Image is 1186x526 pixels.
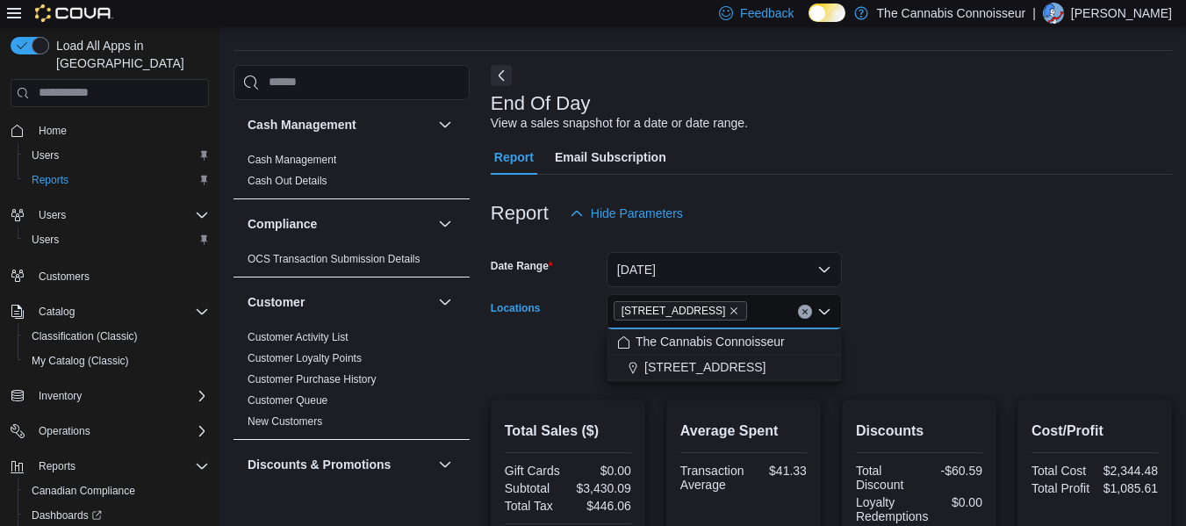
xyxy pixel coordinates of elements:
[1031,421,1158,442] h2: Cost/Profit
[32,385,89,407] button: Inventory
[740,4,794,22] span: Feedback
[1031,481,1091,495] div: Total Profit
[234,327,470,439] div: Customer
[856,495,929,523] div: Loyalty Redemptions
[505,464,564,478] div: Gift Cards
[809,22,809,23] span: Dark Mode
[25,480,209,501] span: Canadian Compliance
[248,253,420,265] a: OCS Transaction Submission Details
[18,143,216,168] button: Users
[607,252,842,287] button: [DATE]
[25,145,66,166] a: Users
[248,252,420,266] span: OCS Transaction Submission Details
[248,415,322,428] a: New Customers
[491,259,553,273] label: Date Range
[32,266,97,287] a: Customers
[248,293,305,311] h3: Customer
[32,354,129,368] span: My Catalog (Classic)
[32,385,209,407] span: Inventory
[729,306,739,316] button: Remove 99 King St. from selection in this group
[248,116,356,133] h3: Cash Management
[248,372,377,386] span: Customer Purchase History
[32,421,209,442] span: Operations
[614,301,748,321] span: 99 King St.
[248,215,317,233] h3: Compliance
[809,4,845,22] input: Dark Mode
[32,456,83,477] button: Reports
[32,120,74,141] a: Home
[607,329,842,355] button: The Cannabis Connoisseur
[1043,3,1064,24] div: Joey Sytsma
[32,456,209,477] span: Reports
[18,227,216,252] button: Users
[817,305,831,319] button: Close list of options
[591,205,683,222] span: Hide Parameters
[4,263,216,288] button: Customers
[39,389,82,403] span: Inventory
[248,175,327,187] a: Cash Out Details
[248,116,431,133] button: Cash Management
[435,114,456,135] button: Cash Management
[18,324,216,349] button: Classification (Classic)
[248,494,294,506] a: Discounts
[571,499,631,513] div: $446.06
[25,229,66,250] a: Users
[491,114,748,133] div: View a sales snapshot for a date or date range.
[39,424,90,438] span: Operations
[25,169,75,191] a: Reports
[49,37,209,72] span: Load All Apps in [GEOGRAPHIC_DATA]
[248,351,362,365] span: Customer Loyalty Points
[248,153,336,167] span: Cash Management
[248,456,431,473] button: Discounts & Promotions
[563,196,690,231] button: Hide Parameters
[622,302,726,320] span: [STREET_ADDRESS]
[1098,481,1158,495] div: $1,085.61
[4,419,216,443] button: Operations
[1031,464,1091,478] div: Total Cost
[491,301,541,315] label: Locations
[4,299,216,324] button: Catalog
[607,355,842,380] button: [STREET_ADDRESS]
[18,349,216,373] button: My Catalog (Classic)
[32,173,68,187] span: Reports
[25,480,142,501] a: Canadian Compliance
[856,464,916,492] div: Total Discount
[248,394,327,407] a: Customer Queue
[1071,3,1172,24] p: [PERSON_NAME]
[248,293,431,311] button: Customer
[491,203,549,224] h3: Report
[18,479,216,503] button: Canadian Compliance
[25,350,136,371] a: My Catalog (Classic)
[248,215,431,233] button: Compliance
[32,508,102,522] span: Dashboards
[435,292,456,313] button: Customer
[18,168,216,192] button: Reports
[39,459,75,473] span: Reports
[798,305,812,319] button: Clear input
[435,454,456,475] button: Discounts & Promotions
[4,118,216,143] button: Home
[32,233,59,247] span: Users
[1098,464,1158,478] div: $2,344.48
[32,421,97,442] button: Operations
[248,456,391,473] h3: Discounts & Promotions
[4,384,216,408] button: Inventory
[505,499,564,513] div: Total Tax
[25,169,209,191] span: Reports
[32,264,209,286] span: Customers
[248,493,294,507] span: Discounts
[680,421,807,442] h2: Average Spent
[32,205,73,226] button: Users
[555,140,666,175] span: Email Subscription
[856,421,982,442] h2: Discounts
[32,484,135,498] span: Canadian Compliance
[248,373,377,385] a: Customer Purchase History
[923,464,982,478] div: -$60.59
[505,421,631,442] h2: Total Sales ($)
[234,249,470,277] div: Compliance
[935,495,982,509] div: $0.00
[32,119,209,141] span: Home
[234,149,470,198] div: Cash Management
[25,326,209,347] span: Classification (Classic)
[25,229,209,250] span: Users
